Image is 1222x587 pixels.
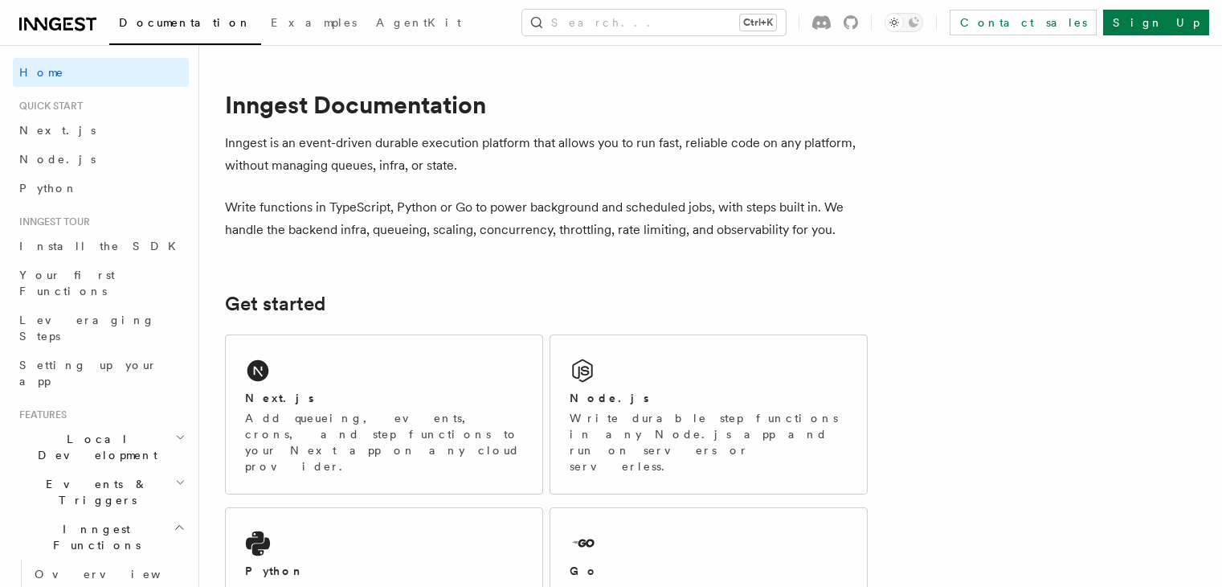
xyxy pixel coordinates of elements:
button: Inngest Functions [13,515,189,560]
a: Next.jsAdd queueing, events, crons, and step functions to your Next app on any cloud provider. [225,335,543,495]
span: Your first Functions [19,269,115,298]
span: Setting up your app [19,359,157,388]
a: Sign Up [1103,10,1209,35]
a: Node.js [13,145,189,174]
a: Your first Functions [13,261,189,306]
a: Get started [225,293,325,315]
a: Setting up your app [13,351,189,396]
span: Node.js [19,153,96,166]
a: Contact sales [950,10,1097,35]
span: Python [19,182,78,195]
span: Features [13,408,67,421]
span: Next.js [19,124,96,137]
a: Install the SDK [13,232,189,261]
span: Documentation [119,16,251,29]
button: Local Development [13,425,189,470]
span: Inngest tour [13,216,90,228]
a: Node.jsWrite durable step functions in any Node.js app and run on servers or serverless. [550,335,868,495]
span: Overview [35,568,200,581]
span: Local Development [13,431,175,463]
p: Inngest is an event-driven durable execution platform that allows you to run fast, reliable code ... [225,132,868,177]
span: Quick start [13,100,83,113]
span: Home [19,64,64,80]
a: Examples [261,5,366,43]
span: Examples [271,16,357,29]
h1: Inngest Documentation [225,90,868,119]
p: Write functions in TypeScript, Python or Go to power background and scheduled jobs, with steps bu... [225,196,868,241]
a: Next.js [13,116,189,145]
button: Events & Triggers [13,470,189,515]
h2: Python [245,563,304,579]
button: Search...Ctrl+K [522,10,786,35]
p: Add queueing, events, crons, and step functions to your Next app on any cloud provider. [245,410,523,474]
span: Inngest Functions [13,521,174,553]
kbd: Ctrl+K [740,14,776,31]
a: Home [13,58,189,87]
p: Write durable step functions in any Node.js app and run on servers or serverless. [570,410,848,474]
a: Documentation [109,5,261,45]
span: AgentKit [376,16,461,29]
h2: Next.js [245,390,314,406]
h2: Node.js [570,390,649,406]
span: Install the SDK [19,240,186,252]
h2: Go [570,563,599,579]
span: Events & Triggers [13,476,175,508]
a: Leveraging Steps [13,306,189,351]
a: AgentKit [366,5,471,43]
a: Python [13,174,189,203]
button: Toggle dark mode [885,13,923,32]
span: Leveraging Steps [19,314,155,343]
